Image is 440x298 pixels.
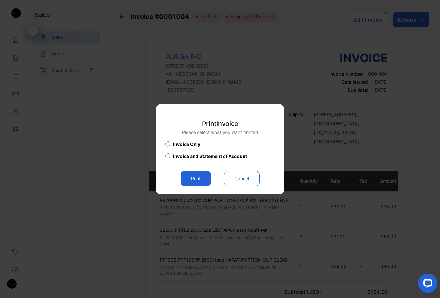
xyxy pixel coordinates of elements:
[224,171,260,186] button: Cancel
[413,271,440,298] iframe: LiveChat chat widget
[182,119,258,128] p: Print Invoice
[181,171,211,186] button: Print
[173,152,247,159] span: Invoice and Statement of Account
[173,140,200,147] span: Invoice Only
[182,129,258,135] p: Please select what you want printed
